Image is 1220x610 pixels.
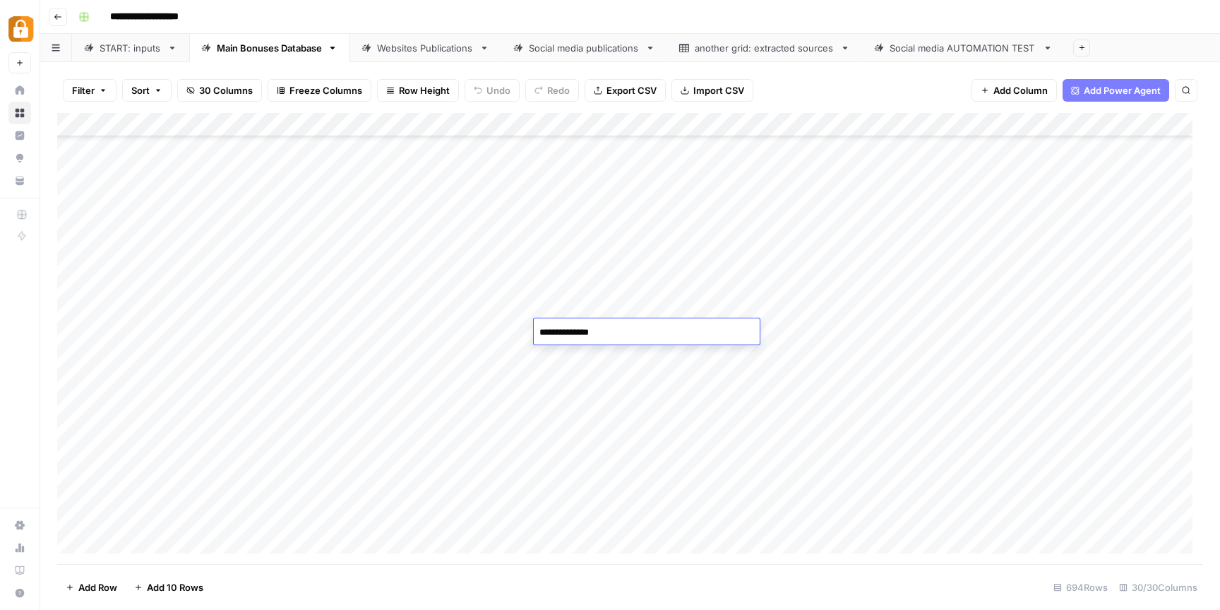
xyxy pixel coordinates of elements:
span: Redo [547,83,570,97]
a: Social media AUTOMATION TEST [862,34,1065,62]
button: Freeze Columns [268,79,371,102]
a: Websites Publications [349,34,501,62]
div: Social media publications [529,41,640,55]
span: 30 Columns [199,83,253,97]
a: Opportunities [8,147,31,169]
button: Import CSV [671,79,753,102]
a: Your Data [8,169,31,192]
span: Row Height [399,83,450,97]
button: Export CSV [585,79,666,102]
button: Undo [465,79,520,102]
div: Main Bonuses Database [217,41,322,55]
a: Learning Hub [8,559,31,582]
span: Sort [131,83,150,97]
span: Export CSV [606,83,657,97]
a: START: inputs [72,34,189,62]
a: Browse [8,102,31,124]
div: START: inputs [100,41,162,55]
a: Settings [8,514,31,537]
div: Websites Publications [377,41,474,55]
button: Sort [122,79,172,102]
button: Row Height [377,79,459,102]
a: Usage [8,537,31,559]
span: Undo [486,83,510,97]
button: Help + Support [8,582,31,604]
img: Adzz Logo [8,16,34,42]
span: Import CSV [693,83,744,97]
button: Add Row [57,576,126,599]
button: Add 10 Rows [126,576,212,599]
a: Home [8,79,31,102]
button: Add Column [971,79,1057,102]
div: another grid: extracted sources [695,41,835,55]
a: Insights [8,124,31,147]
span: Freeze Columns [289,83,362,97]
a: Main Bonuses Database [189,34,349,62]
div: 30/30 Columns [1113,576,1203,599]
button: 30 Columns [177,79,262,102]
a: Social media publications [501,34,667,62]
span: Filter [72,83,95,97]
span: Add 10 Rows [147,580,203,594]
div: 694 Rows [1048,576,1113,599]
button: Add Power Agent [1063,79,1169,102]
button: Redo [525,79,579,102]
span: Add Row [78,580,117,594]
button: Workspace: Adzz [8,11,31,47]
div: Social media AUTOMATION TEST [890,41,1037,55]
span: Add Power Agent [1084,83,1161,97]
button: Filter [63,79,116,102]
span: Add Column [993,83,1048,97]
a: another grid: extracted sources [667,34,862,62]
